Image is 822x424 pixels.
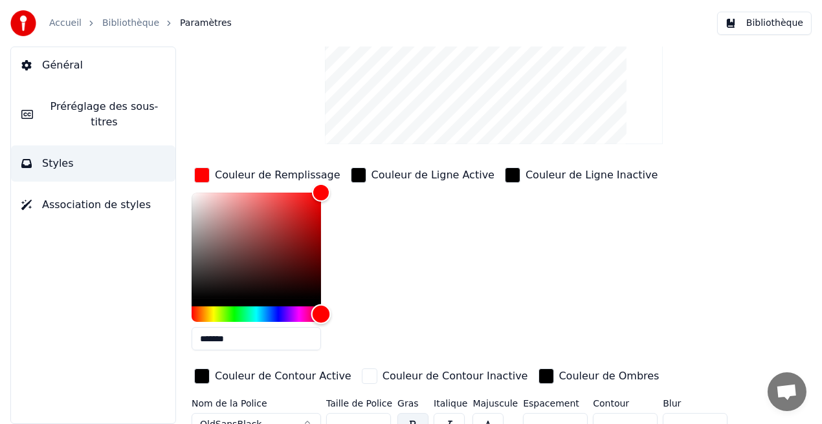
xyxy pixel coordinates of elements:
div: Couleur de Contour Active [215,368,351,384]
span: Général [42,58,83,73]
span: Préréglage des sous-titres [43,99,165,130]
div: Couleur de Ligne Active [372,167,494,183]
button: Général [11,47,175,83]
label: Contour [593,399,658,408]
button: Couleur de Ligne Active [348,165,497,185]
a: Ouvrir le chat [768,372,806,411]
span: Styles [42,156,74,171]
div: Couleur de Ombres [559,368,660,384]
label: Nom de la Police [192,399,321,408]
a: Bibliothèque [102,17,159,30]
button: Association de styles [11,187,175,223]
button: Styles [11,145,175,182]
label: Taille de Police [326,399,392,408]
label: Italique [434,399,467,408]
button: Couleur de Contour Active [192,366,354,387]
button: Préréglage des sous-titres [11,89,175,140]
label: Blur [663,399,728,408]
button: Couleur de Ligne Inactive [502,165,660,185]
div: Hue [192,306,321,322]
a: Accueil [49,17,82,30]
span: Association de styles [42,197,151,213]
button: Couleur de Ombres [536,366,662,387]
span: Paramètres [180,17,232,30]
div: Couleur de Contour Inactive [383,368,528,384]
button: Couleur de Remplissage [192,165,343,185]
img: youka [10,10,36,36]
label: Majuscule [472,399,518,408]
div: Color [192,193,321,299]
label: Gras [397,399,428,408]
div: Couleur de Ligne Inactive [526,167,658,183]
div: Couleur de Remplissage [215,167,340,183]
button: Bibliothèque [717,12,812,35]
label: Espacement [523,399,588,408]
button: Couleur de Contour Inactive [359,366,531,387]
nav: breadcrumb [49,17,232,30]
